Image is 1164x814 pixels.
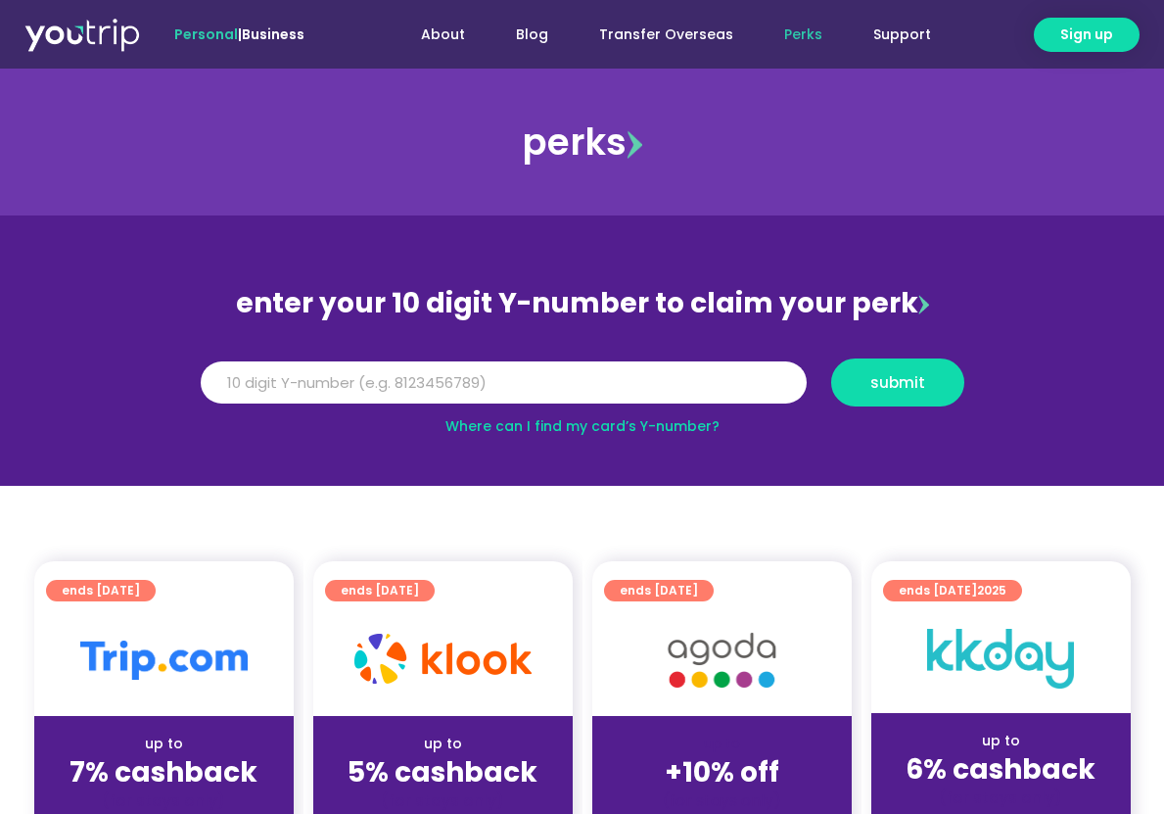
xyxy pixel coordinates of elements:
button: submit [831,359,964,407]
span: ends [DATE] [620,580,698,601]
div: (for stays only) [50,790,278,811]
strong: 6% cashback [906,750,1095,789]
div: up to [887,731,1115,751]
a: ends [DATE] [325,580,435,601]
div: (for stays only) [608,790,836,811]
span: Sign up [1060,24,1113,45]
div: up to [50,734,278,754]
strong: 7% cashback [70,753,257,791]
a: ends [DATE] [46,580,156,601]
div: enter your 10 digit Y-number to claim your perk [191,278,974,329]
a: Sign up [1034,18,1140,52]
span: ends [DATE] [899,580,1006,601]
span: Personal [174,24,238,44]
strong: 5% cashback [348,753,537,791]
a: Transfer Overseas [574,17,759,53]
a: Where can I find my card’s Y-number? [445,416,720,436]
strong: +10% off [665,753,779,791]
a: ends [DATE] [604,580,714,601]
a: Blog [490,17,574,53]
form: Y Number [201,359,964,421]
span: submit [870,375,925,390]
span: up to [704,734,740,753]
span: ends [DATE] [62,580,140,601]
div: (for stays only) [887,788,1115,808]
div: up to [329,734,557,754]
nav: Menu [357,17,956,53]
span: | [174,24,304,44]
a: Perks [759,17,848,53]
span: ends [DATE] [341,580,419,601]
span: 2025 [977,582,1006,599]
a: About [396,17,490,53]
a: Business [242,24,304,44]
a: ends [DATE]2025 [883,580,1022,601]
input: 10 digit Y-number (e.g. 8123456789) [201,361,807,405]
a: Support [848,17,956,53]
div: (for stays only) [329,790,557,811]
